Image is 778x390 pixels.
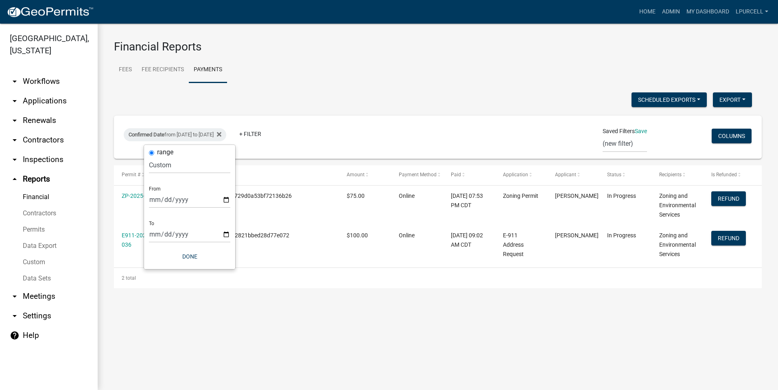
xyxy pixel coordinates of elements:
a: lpurcell [732,4,771,20]
div: [DATE] 09:02 AM CDT [451,231,487,250]
a: Home [636,4,659,20]
span: In Progress [607,232,636,239]
button: Columns [712,129,752,143]
div: 651a3aeb228247729d0a53bf72136b26 660115 [174,191,331,210]
datatable-header-cell: Recipients [651,165,704,185]
i: help [10,331,20,340]
span: Dawn Larson [555,193,599,199]
datatable-header-cell: Status [599,165,651,185]
div: 9b9ab8f2edfe4352821bbed28d77e072 070796 [174,231,331,250]
i: arrow_drop_up [10,174,20,184]
a: Fee Recipients [137,57,189,83]
label: range [157,149,173,156]
a: Admin [659,4,683,20]
span: E-911 Address Request [503,232,524,257]
span: Paid [451,172,461,177]
button: Export [713,92,752,107]
span: Amount [347,172,365,177]
a: Save [635,128,647,134]
span: Permit # [122,172,140,177]
span: Applicant [555,172,576,177]
a: + Filter [233,127,268,141]
i: arrow_drop_down [10,291,20,301]
datatable-header-cell: Is Refunded [704,165,756,185]
span: Is Refunded [711,172,737,177]
i: arrow_drop_down [10,135,20,145]
datatable-header-cell: Amount [339,165,391,185]
div: from [DATE] to [DATE] [124,128,226,141]
a: Payments [189,57,227,83]
wm-modal-confirm: Refund Payment [711,196,746,203]
span: Status [607,172,621,177]
div: [DATE] 07:53 PM CDT [451,191,487,210]
span: Zoning Permit [503,193,538,199]
datatable-header-cell: Paid [443,165,495,185]
datatable-header-cell: Permit # [114,165,166,185]
i: arrow_drop_down [10,116,20,125]
button: Scheduled Exports [632,92,707,107]
span: $75.00 [347,193,365,199]
i: arrow_drop_down [10,155,20,164]
span: In Progress [607,193,636,199]
a: E911-2025-036 [122,232,151,248]
span: Payment Method [399,172,437,177]
h3: Financial Reports [114,40,762,54]
a: My Dashboard [683,4,732,20]
span: Victoria Ashuli Pao-Sein [555,232,599,239]
a: Fees [114,57,137,83]
i: arrow_drop_down [10,96,20,106]
span: Confirmed Date [129,131,164,138]
a: ZP-2025-0243 [122,193,158,199]
datatable-header-cell: Payment Method [391,165,443,185]
datatable-header-cell: Applicant [547,165,599,185]
button: Done [149,249,230,264]
span: Application [503,172,528,177]
span: Online [399,193,415,199]
i: arrow_drop_down [10,311,20,321]
span: Saved Filters [603,127,635,136]
datatable-header-cell: Application [495,165,547,185]
button: Refund [711,191,746,206]
span: Zoning and Environmental Services [659,232,696,257]
button: Refund [711,231,746,245]
span: $100.00 [347,232,368,239]
span: Recipients [659,172,682,177]
wm-modal-confirm: Refund Payment [711,236,746,242]
span: Zoning and Environmental Services [659,193,696,218]
span: Online [399,232,415,239]
datatable-header-cell: # [166,165,339,185]
i: arrow_drop_down [10,77,20,86]
div: 2 total [114,268,762,288]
